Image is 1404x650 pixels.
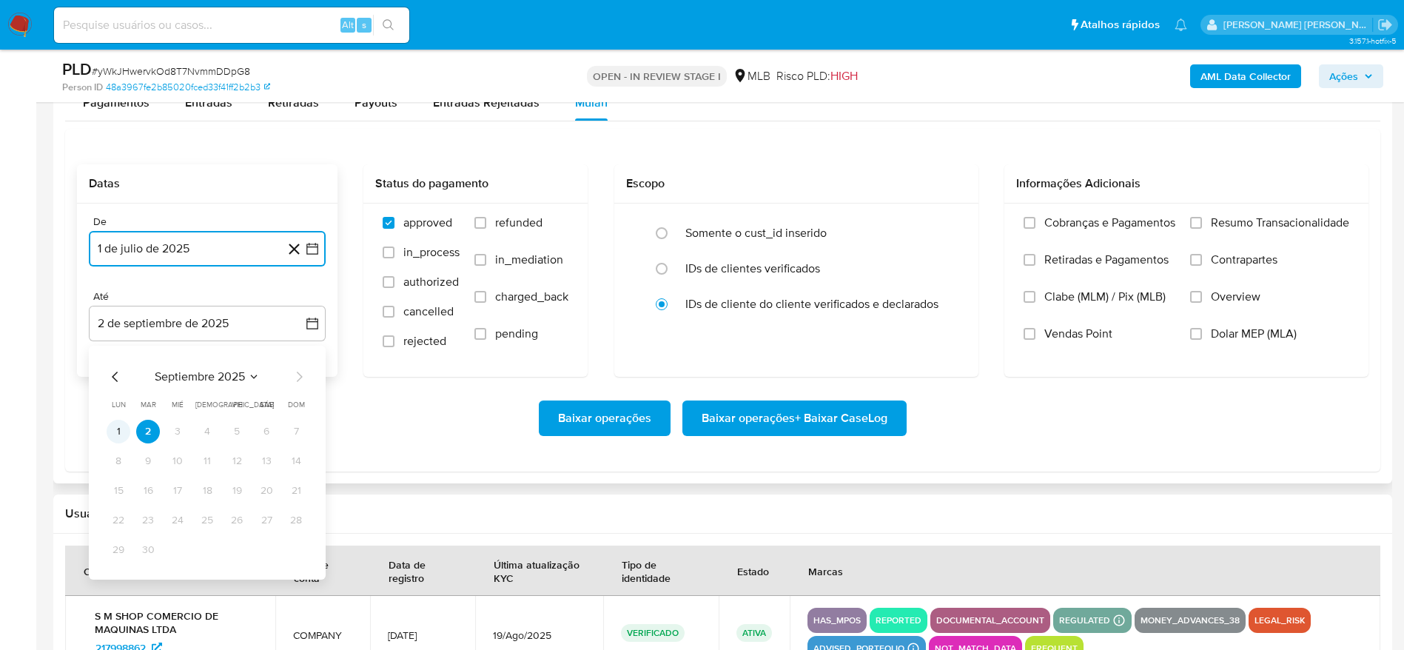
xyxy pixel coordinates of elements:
[1081,17,1160,33] span: Atalhos rápidos
[342,18,354,32] span: Alt
[106,81,270,94] a: 48a3967fe2b85020fced33f41ff2b2b3
[1319,64,1383,88] button: Ações
[1349,35,1397,47] span: 3.157.1-hotfix-5
[362,18,366,32] span: s
[587,66,727,87] p: OPEN - IN REVIEW STAGE I
[1190,64,1301,88] button: AML Data Collector
[65,506,1380,521] h2: Usuários Associados
[1329,64,1358,88] span: Ações
[62,81,103,94] b: Person ID
[54,16,409,35] input: Pesquise usuários ou casos...
[1223,18,1373,32] p: lucas.santiago@mercadolivre.com
[830,67,858,84] span: HIGH
[776,68,858,84] span: Risco PLD:
[1200,64,1291,88] b: AML Data Collector
[733,68,770,84] div: MLB
[62,57,92,81] b: PLD
[1377,17,1393,33] a: Sair
[92,64,250,78] span: # yWkJHwervkOd8T7NvmmDDpG8
[373,15,403,36] button: search-icon
[1175,19,1187,31] a: Notificações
